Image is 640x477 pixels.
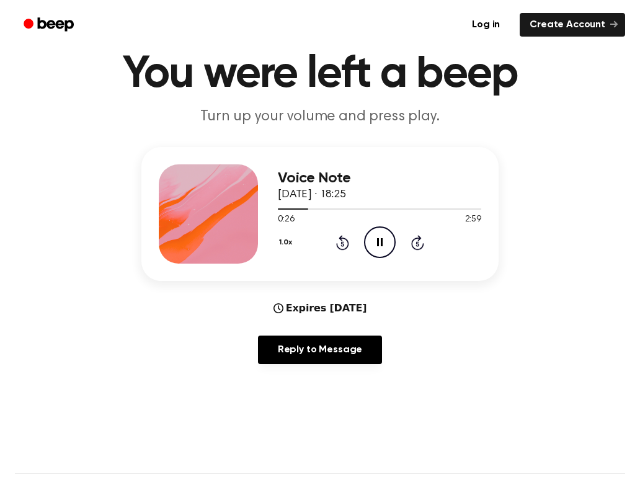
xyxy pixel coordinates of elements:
[15,52,625,97] h1: You were left a beep
[278,170,481,187] h3: Voice Note
[15,13,85,37] a: Beep
[520,13,625,37] a: Create Account
[465,213,481,226] span: 2:59
[258,336,382,364] a: Reply to Message
[278,232,296,253] button: 1.0x
[82,107,558,127] p: Turn up your volume and press play.
[278,189,346,200] span: [DATE] · 18:25
[273,301,367,316] div: Expires [DATE]
[278,213,294,226] span: 0:26
[460,11,512,39] a: Log in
